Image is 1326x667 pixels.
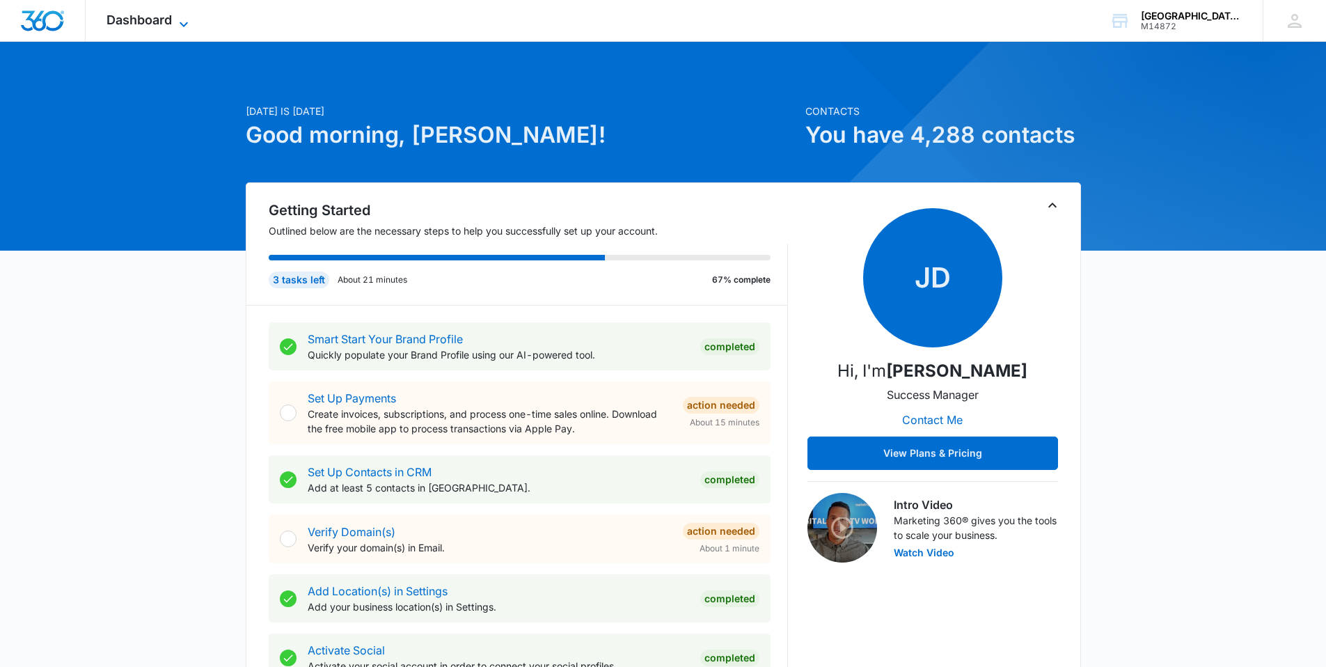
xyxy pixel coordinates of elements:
a: Set Up Contacts in CRM [308,465,432,479]
p: Add at least 5 contacts in [GEOGRAPHIC_DATA]. [308,480,689,495]
a: Add Location(s) in Settings [308,584,448,598]
button: Contact Me [888,403,977,437]
div: Completed [700,650,759,666]
div: Completed [700,471,759,488]
p: 67% complete [712,274,771,286]
p: Success Manager [887,386,979,403]
div: Completed [700,338,759,355]
div: account name [1141,10,1242,22]
button: View Plans & Pricing [807,437,1058,470]
div: Completed [700,590,759,607]
a: Smart Start Your Brand Profile [308,332,463,346]
img: Intro Video [807,493,877,563]
p: Create invoices, subscriptions, and process one-time sales online. Download the free mobile app t... [308,407,672,436]
p: Quickly populate your Brand Profile using our AI-powered tool. [308,347,689,362]
a: Activate Social [308,643,385,657]
p: Marketing 360® gives you the tools to scale your business. [894,513,1058,542]
span: JD [863,208,1002,347]
h3: Intro Video [894,496,1058,513]
span: Dashboard [106,13,172,27]
div: 3 tasks left [269,272,329,288]
p: Outlined below are the necessary steps to help you successfully set up your account. [269,223,788,238]
span: About 15 minutes [690,416,759,429]
strong: [PERSON_NAME] [886,361,1027,381]
p: About 21 minutes [338,274,407,286]
h2: Getting Started [269,200,788,221]
div: Action Needed [683,523,759,540]
div: account id [1141,22,1242,31]
div: Action Needed [683,397,759,414]
button: Toggle Collapse [1044,197,1061,214]
p: Verify your domain(s) in Email. [308,540,672,555]
a: Set Up Payments [308,391,396,405]
h1: Good morning, [PERSON_NAME]! [246,118,797,152]
p: Contacts [805,104,1081,118]
span: About 1 minute [700,542,759,555]
a: Verify Domain(s) [308,525,395,539]
p: [DATE] is [DATE] [246,104,797,118]
h1: You have 4,288 contacts [805,118,1081,152]
p: Add your business location(s) in Settings. [308,599,689,614]
button: Watch Video [894,548,954,558]
p: Hi, I'm [837,359,1027,384]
